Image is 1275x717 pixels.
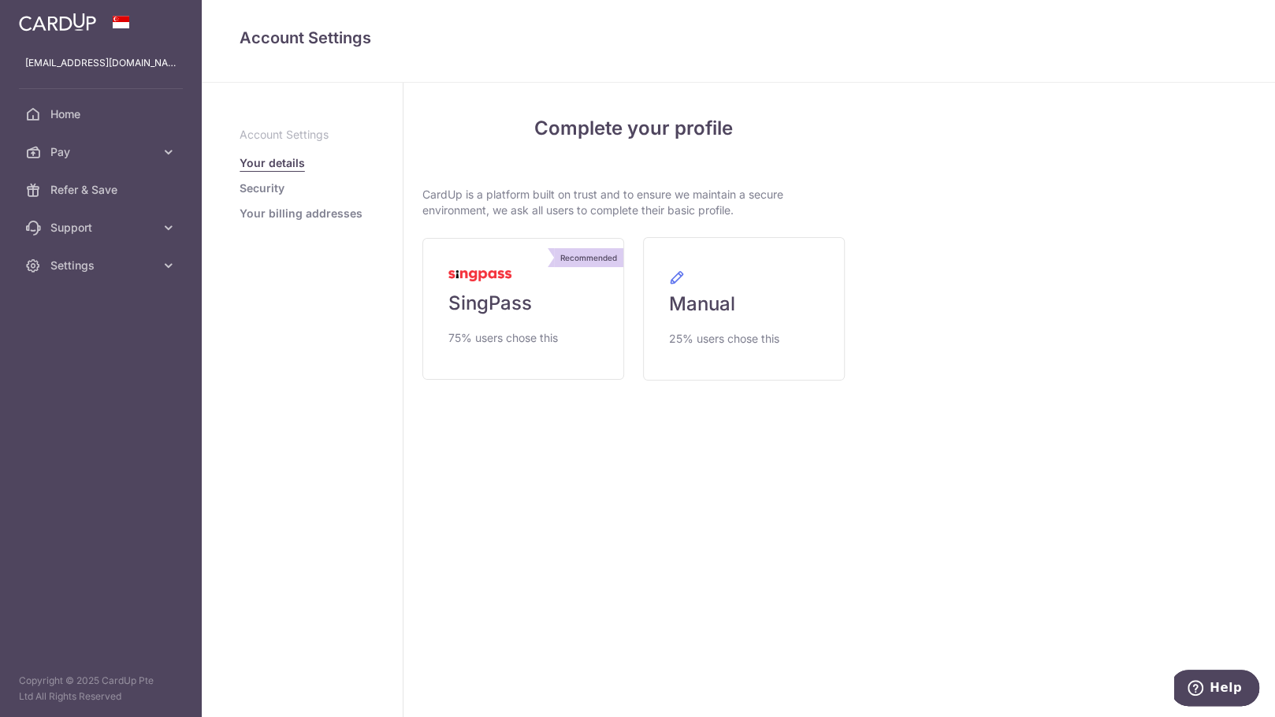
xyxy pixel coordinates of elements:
iframe: Opens a widget where you can find more information [1174,670,1259,709]
span: Support [50,220,154,236]
h4: Complete your profile [422,114,845,143]
h4: Account Settings [240,25,1237,50]
p: Account Settings [240,127,365,143]
div: Recommended [554,248,623,267]
img: MyInfoLogo [448,270,511,281]
a: Your details [240,155,305,171]
span: Settings [50,258,154,273]
span: Pay [50,144,154,160]
span: Help [35,11,68,25]
span: Home [50,106,154,122]
a: Security [240,180,284,196]
span: 25% users chose this [669,329,779,348]
a: Recommended SingPass 75% users chose this [422,238,624,380]
span: SingPass [448,291,532,316]
span: Manual [669,292,735,317]
a: Manual 25% users chose this [643,237,845,381]
p: [EMAIL_ADDRESS][DOMAIN_NAME] [25,55,177,71]
img: CardUp [19,13,96,32]
p: CardUp is a platform built on trust and to ensure we maintain a secure environment, we ask all us... [422,187,845,218]
span: 75% users chose this [448,329,558,347]
span: Refer & Save [50,182,154,198]
a: Your billing addresses [240,206,362,221]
